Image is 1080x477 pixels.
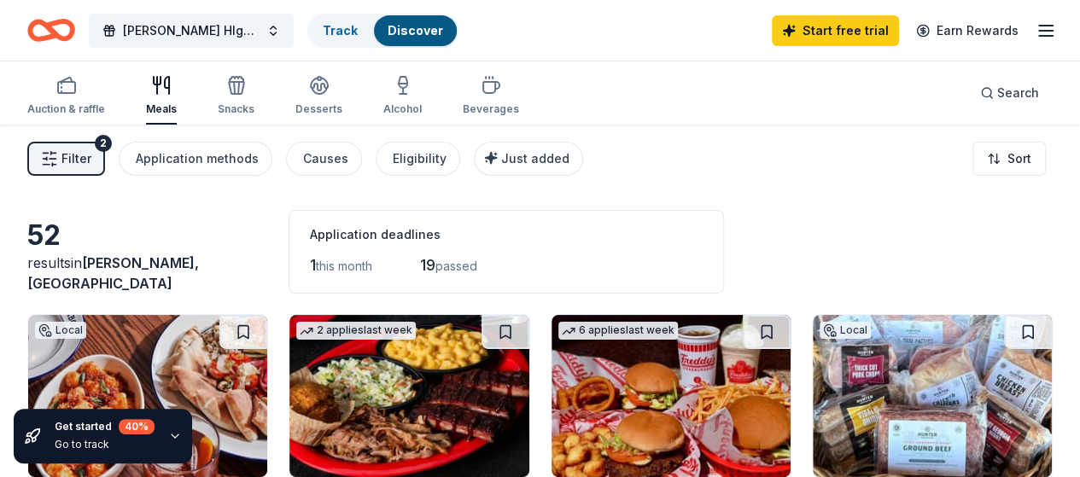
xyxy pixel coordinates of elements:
[55,438,155,451] div: Go to track
[218,102,254,116] div: Snacks
[906,15,1029,46] a: Earn Rewards
[286,142,362,176] button: Causes
[119,419,155,434] div: 40 %
[289,315,528,477] img: Image for Sonny's BBQ
[27,68,105,125] button: Auction & raffle
[119,142,272,176] button: Application methods
[307,14,458,48] button: TrackDiscover
[772,15,899,46] a: Start free trial
[27,253,268,294] div: results
[310,256,316,274] span: 1
[1007,148,1031,169] span: Sort
[501,151,569,166] span: Just added
[146,102,177,116] div: Meals
[552,315,791,477] img: Image for Freddy's Frozen Custard & Steakburgers
[966,76,1053,110] button: Search
[27,254,199,292] span: [PERSON_NAME], [GEOGRAPHIC_DATA]
[972,142,1046,176] button: Sort
[95,135,112,152] div: 2
[435,259,477,273] span: passed
[376,142,460,176] button: Eligibility
[27,10,75,50] a: Home
[55,419,155,434] div: Get started
[813,315,1052,477] img: Image for Hunter Cattle Company
[463,102,519,116] div: Beverages
[27,218,268,253] div: 52
[316,259,372,273] span: this month
[136,148,259,169] div: Application methods
[295,68,342,125] button: Desserts
[388,23,443,38] a: Discover
[393,148,447,169] div: Eligibility
[123,20,260,41] span: [PERSON_NAME] HIgh School Senior Football
[27,142,105,176] button: Filter2
[383,68,422,125] button: Alcohol
[35,322,86,339] div: Local
[463,68,519,125] button: Beverages
[218,68,254,125] button: Snacks
[323,23,357,38] a: Track
[295,102,342,116] div: Desserts
[997,83,1039,103] span: Search
[820,322,871,339] div: Local
[383,102,422,116] div: Alcohol
[61,148,91,169] span: Filter
[303,148,348,169] div: Causes
[296,322,416,340] div: 2 applies last week
[558,322,678,340] div: 6 applies last week
[27,254,199,292] span: in
[310,224,703,245] div: Application deadlines
[28,315,267,477] img: Image for Roshambo
[89,14,294,48] button: [PERSON_NAME] HIgh School Senior Football
[420,256,435,274] span: 19
[474,142,583,176] button: Just added
[146,68,177,125] button: Meals
[27,102,105,116] div: Auction & raffle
